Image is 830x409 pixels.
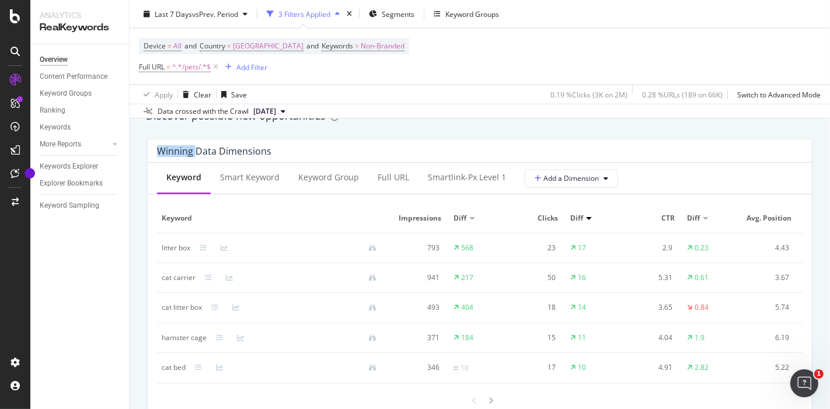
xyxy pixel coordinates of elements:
a: Content Performance [40,71,121,83]
div: 404 [461,302,473,313]
div: 371 [395,333,440,343]
div: 50 [512,272,556,283]
span: Diff [454,213,466,223]
div: 17 [512,362,556,373]
a: Overview [40,54,121,66]
div: 18 [512,302,556,313]
button: Save [217,85,247,104]
span: Last 7 Days [155,9,192,19]
div: hamster cage [162,333,207,343]
div: Clear [194,89,211,99]
span: Impressions [395,213,441,223]
div: Keyword Group [298,172,359,183]
div: Keyword [166,172,201,183]
a: Keywords Explorer [40,160,121,173]
span: and [184,41,197,51]
img: Equal [454,366,458,370]
span: and [306,41,319,51]
div: Winning Data Dimensions [157,145,271,157]
div: 568 [461,243,473,253]
div: 217 [461,272,473,283]
span: = [168,41,172,51]
div: 4.91 [629,362,673,373]
div: Full URL [378,172,409,183]
div: 5.22 [745,362,790,373]
div: 16 [578,272,586,283]
div: 15 [512,333,556,343]
span: Full URL [139,62,165,72]
button: 3 Filters Applied [262,5,344,23]
a: Ranking [40,104,121,117]
div: 14 [578,302,586,313]
div: 5.74 [745,302,790,313]
button: Last 7 DaysvsPrev. Period [139,5,252,23]
div: 6.19 [745,333,790,343]
div: Content Performance [40,71,107,83]
span: Keywords [322,41,353,51]
div: 793 [395,243,440,253]
span: Clicks [512,213,558,223]
span: Keyword [162,213,383,223]
span: ^.*/pets/.*$ [172,59,211,75]
button: Apply [139,85,173,104]
span: Avg. Position [745,213,791,223]
div: 4.04 [629,333,673,343]
div: 0.84 [695,302,709,313]
div: 3.67 [745,272,790,283]
div: cat litter box [162,302,202,313]
div: 5.31 [629,272,673,283]
button: Switch to Advanced Mode [733,85,821,104]
span: 2025 Sep. 12th [253,106,276,117]
div: Keyword Groups [40,88,92,100]
div: 3.65 [629,302,673,313]
div: Ranking [40,104,65,117]
button: Segments [364,5,419,23]
div: RealKeywords [40,21,120,34]
div: Switch to Advanced Mode [737,89,821,99]
button: Add a Dimension [525,169,618,188]
span: All [173,38,182,54]
span: Add a Dimension [535,173,599,183]
span: CTR [629,213,675,223]
div: 0.61 [695,272,709,283]
div: 10 [461,363,469,373]
div: Keyword Sampling [40,200,99,212]
span: = [166,62,170,72]
div: Apply [155,89,173,99]
div: Analytics [40,9,120,21]
a: Explorer Bookmarks [40,177,121,190]
div: 346 [395,362,440,373]
div: Explorer Bookmarks [40,177,103,190]
span: Diff [570,213,583,223]
button: Add Filter [221,60,267,74]
div: times [344,8,354,20]
button: Keyword Groups [429,5,504,23]
div: Keyword Groups [445,9,499,19]
span: Country [200,41,225,51]
div: 941 [395,272,440,283]
div: 0.19 % Clicks ( 3K on 2M ) [550,89,627,99]
div: 10 [578,362,586,373]
div: 4.43 [745,243,790,253]
div: 2.82 [695,362,709,373]
span: Segments [382,9,414,19]
a: More Reports [40,138,109,151]
div: cat carrier [162,272,196,283]
div: 1.9 [695,333,705,343]
div: Overview [40,54,68,66]
div: 493 [395,302,440,313]
div: cat bed [162,362,186,373]
div: 3 Filters Applied [278,9,330,19]
div: Keywords [40,121,71,134]
iframe: Intercom live chat [790,369,818,397]
div: More Reports [40,138,81,151]
button: [DATE] [249,104,290,118]
a: Keyword Sampling [40,200,121,212]
div: 184 [461,333,473,343]
a: Keyword Groups [40,88,121,100]
div: litter box [162,243,190,253]
div: Tooltip anchor [25,168,35,179]
a: Keywords [40,121,121,134]
span: Non-Branded [361,38,404,54]
div: 17 [578,243,586,253]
